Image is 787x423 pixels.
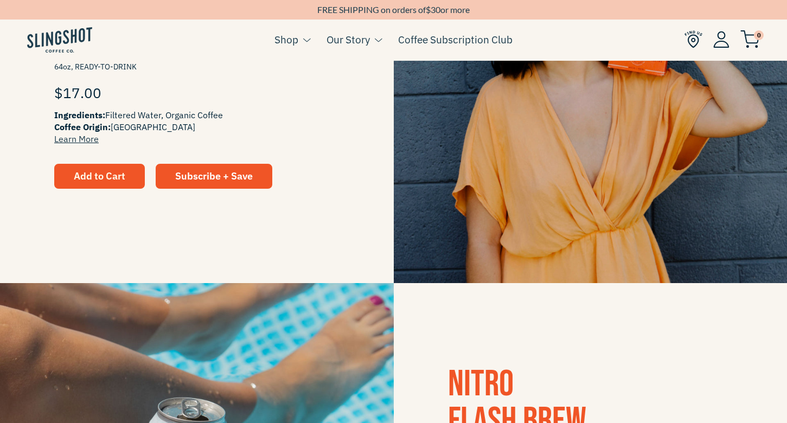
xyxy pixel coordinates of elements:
a: Shop [274,31,298,48]
span: 0 [754,30,764,40]
span: 64oz, READY-TO-DRINK [54,57,340,76]
img: Account [713,31,730,48]
img: cart [740,30,760,48]
div: $17.00 [54,76,340,109]
span: $ [426,4,431,15]
span: 30 [431,4,440,15]
span: Coffee Origin: [54,121,111,132]
button: Add to Cart [54,164,145,189]
span: Subscribe + Save [175,170,253,182]
span: Filtered Water, Organic Coffee [GEOGRAPHIC_DATA] [54,109,340,145]
a: Learn More [54,133,99,144]
a: Coffee Subscription Club [398,31,513,48]
a: Subscribe + Save [156,164,272,189]
span: Ingredients: [54,110,105,120]
img: Find Us [684,30,702,48]
span: Add to Cart [74,170,125,182]
a: 0 [740,33,760,46]
a: Our Story [327,31,370,48]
